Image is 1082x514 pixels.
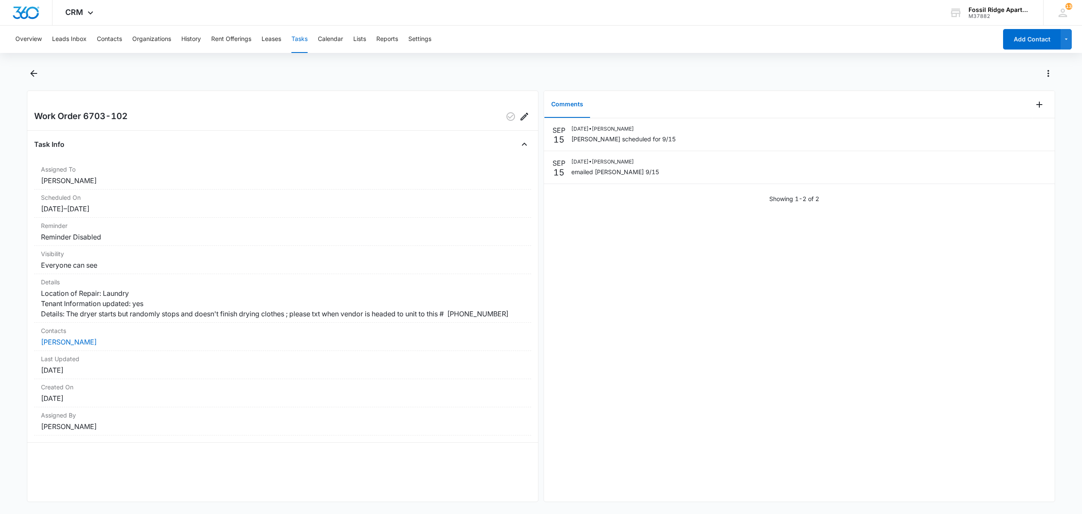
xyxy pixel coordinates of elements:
[518,110,531,123] button: Edit
[969,13,1031,19] div: account id
[41,383,524,391] dt: Created On
[34,190,531,218] div: Scheduled On[DATE]–[DATE]
[41,175,524,186] dd: [PERSON_NAME]
[544,91,590,118] button: Comments
[553,135,564,144] p: 15
[65,8,83,17] span: CRM
[34,323,531,351] div: Contacts[PERSON_NAME]
[41,260,524,270] dd: Everyone can see
[353,26,366,53] button: Lists
[34,379,531,407] div: Created On[DATE]
[132,26,171,53] button: Organizations
[769,194,819,203] p: Showing 1-2 of 2
[291,26,308,53] button: Tasks
[27,67,41,80] button: Back
[571,167,659,176] p: emailed [PERSON_NAME] 9/15
[41,193,524,202] dt: Scheduled On
[1065,3,1072,10] div: notifications count
[553,168,564,177] p: 15
[34,110,128,123] h2: Work Order 6703-102
[41,365,524,375] dd: [DATE]
[41,393,524,403] dd: [DATE]
[41,354,524,363] dt: Last Updated
[1065,3,1072,10] span: 13
[969,6,1031,13] div: account name
[571,125,676,133] p: [DATE] • [PERSON_NAME]
[376,26,398,53] button: Reports
[571,134,676,143] p: [PERSON_NAME] scheduled for 9/15
[34,351,531,379] div: Last Updated[DATE]
[41,288,524,319] dd: Location of Repair: Laundry Tenant Information updated: yes Details: The dryer starts but randoml...
[408,26,431,53] button: Settings
[15,26,42,53] button: Overview
[34,407,531,435] div: Assigned By[PERSON_NAME]
[34,274,531,323] div: DetailsLocation of Repair: Laundry Tenant Information updated: yes Details: The dryer starts but ...
[41,165,524,174] dt: Assigned To
[1041,67,1055,80] button: Actions
[41,326,524,335] dt: Contacts
[34,139,64,149] h4: Task Info
[41,421,524,432] dd: [PERSON_NAME]
[553,158,565,168] p: SEP
[41,249,524,258] dt: Visibility
[41,221,524,230] dt: Reminder
[1003,29,1061,50] button: Add Contact
[34,218,531,246] div: ReminderReminder Disabled
[41,204,524,214] dd: [DATE] – [DATE]
[34,246,531,274] div: VisibilityEveryone can see
[97,26,122,53] button: Contacts
[52,26,87,53] button: Leads Inbox
[571,158,659,166] p: [DATE] • [PERSON_NAME]
[553,125,565,135] p: SEP
[41,277,524,286] dt: Details
[211,26,251,53] button: Rent Offerings
[41,338,97,346] a: [PERSON_NAME]
[181,26,201,53] button: History
[41,232,524,242] dd: Reminder Disabled
[34,161,531,190] div: Assigned To[PERSON_NAME]
[1033,98,1046,111] button: Add Comment
[318,26,343,53] button: Calendar
[262,26,281,53] button: Leases
[41,411,524,420] dt: Assigned By
[518,137,531,151] button: Close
